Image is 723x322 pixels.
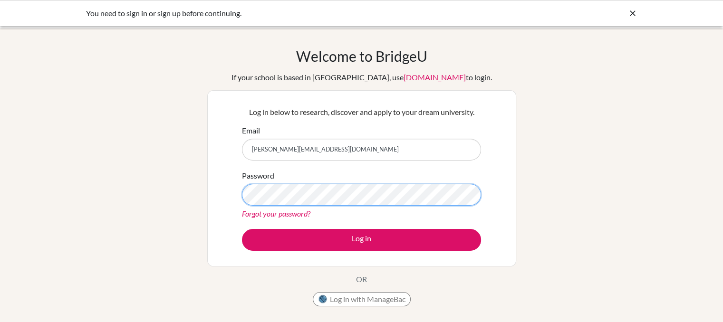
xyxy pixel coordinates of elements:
[242,170,274,181] label: Password
[313,292,411,306] button: Log in with ManageBac
[242,229,481,251] button: Log in
[404,73,466,82] a: [DOMAIN_NAME]
[242,125,260,136] label: Email
[86,8,495,19] div: You need to sign in or sign up before continuing.
[242,106,481,118] p: Log in below to research, discover and apply to your dream university.
[242,209,310,218] a: Forgot your password?
[356,274,367,285] p: OR
[231,72,492,83] div: If your school is based in [GEOGRAPHIC_DATA], use to login.
[296,47,427,65] h1: Welcome to BridgeU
